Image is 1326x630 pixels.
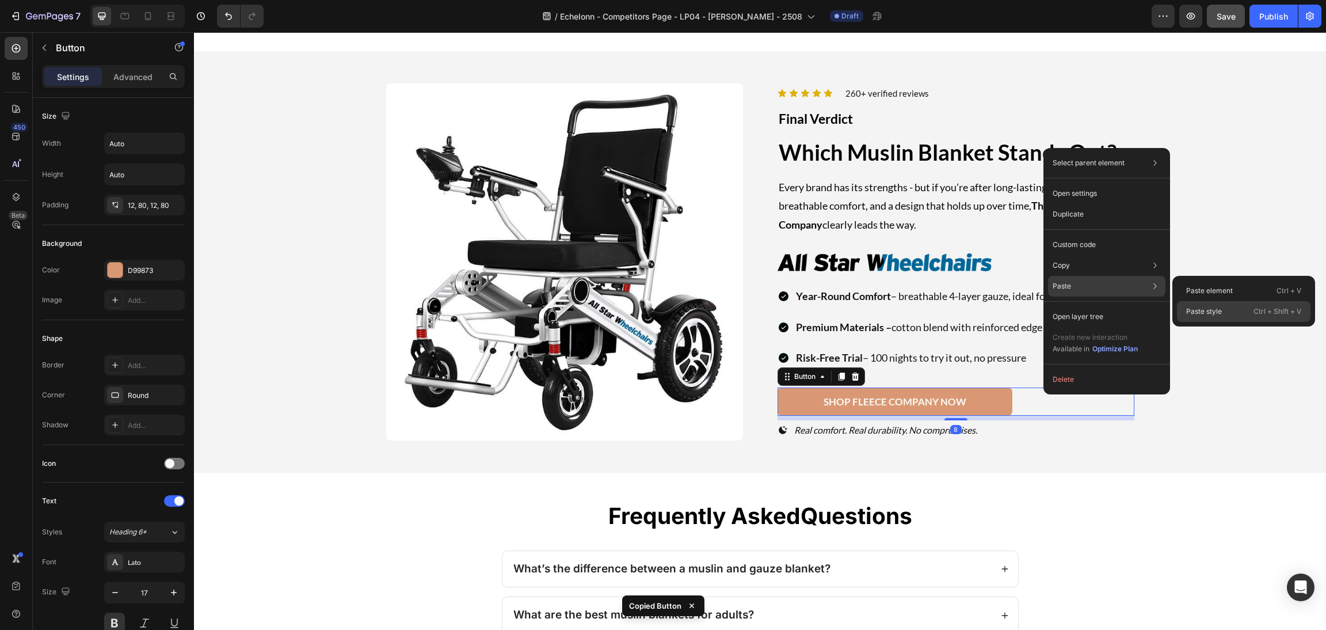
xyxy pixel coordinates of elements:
div: Text [42,496,56,506]
p: Ctrl + V [1277,285,1301,297]
div: Open Intercom Messenger [1287,574,1314,601]
button: Optimize Plan [1092,343,1138,355]
p: Ctrl + Shift + V [1253,306,1301,317]
button: Delete [1048,369,1165,390]
p: cotton blend with reinforced edge stitching [602,286,905,304]
div: Round [128,390,182,401]
div: Lato [128,557,182,568]
div: Shadow [42,420,68,430]
p: Copied Button [629,600,681,612]
div: Add... [128,295,182,306]
img: The Fleece Company [584,221,798,239]
div: Border [42,360,64,370]
div: Icon [42,458,56,469]
p: – 100 nights to try it out, no pressure [602,316,905,335]
h2: Which Muslin Blanket Stands Out? [584,105,940,135]
div: Width [42,138,61,149]
p: Select parent element [1053,158,1125,168]
h2: Frequently Asked [307,468,825,500]
p: shop fleece company now [630,362,772,377]
span: Heading 6* [109,527,147,537]
p: Real comfort. Real durability. No compromises. [600,390,783,407]
p: 260+ verified reviews [651,55,735,68]
input: Auto [105,164,184,185]
div: Button [598,339,624,350]
span: Questions [607,470,718,497]
p: Every brand has its strengths - but if you’re after long-lasting softness, breathable comfort, an... [585,146,939,202]
div: 450 [11,123,28,132]
div: Shape [42,333,63,344]
div: Image [42,295,62,305]
div: Background [42,238,82,249]
p: Open layer tree [1053,312,1103,322]
div: 12, 80, 12, 80 [128,200,182,211]
span: Echelonn - Competitors Page - LP04 - [PERSON_NAME] - 2508 [560,10,802,22]
button: 7 [5,5,86,28]
div: Size [42,109,73,124]
div: Corner [42,390,65,400]
p: Paste style [1186,306,1222,317]
p: – breathable 4-layer gauze, ideal for all seasons [602,255,905,273]
div: Height [42,169,63,180]
div: Undo/Redo [217,5,264,28]
div: Color [42,265,60,275]
span: Draft [841,11,859,21]
p: 7 [75,9,81,23]
a: shop fleece company now [584,355,818,384]
div: Font [42,557,56,567]
div: Publish [1259,10,1288,22]
iframe: Design area [194,32,1326,630]
span: Save [1217,12,1236,21]
div: Styles [42,527,62,537]
div: Optimize Plan [1092,344,1138,354]
span: Final Verdict [585,78,659,94]
button: Publish [1249,5,1298,28]
div: D99873 [128,265,182,276]
input: Auto [105,133,184,154]
p: Open settings [1053,188,1097,199]
div: Size [42,585,73,600]
p: Copy [1053,260,1070,271]
p: Create new interaction [1053,332,1138,343]
span: Available in [1053,344,1089,353]
button: Heading 6* [104,522,185,542]
span: / [555,10,558,22]
div: Padding [42,200,68,210]
strong: Year-Round Comfort [602,257,697,270]
strong: The Fleece Company [585,167,888,198]
p: What’s the difference between a muslin and gauze blanket? [319,530,637,544]
p: Custom code [1053,240,1096,250]
div: 8 [756,393,768,402]
div: Add... [128,360,182,371]
p: Paste [1053,281,1071,291]
p: Advanced [113,71,153,83]
p: Paste element [1186,286,1233,296]
p: What are the best muslin blankets for adults? [319,576,560,590]
p: Button [56,41,154,55]
strong: Premium Materials – [602,289,698,301]
div: Add... [128,420,182,431]
button: Save [1207,5,1245,28]
div: Beta [9,211,28,220]
p: Duplicate [1053,209,1084,219]
strong: Risk-Free Trial [602,319,669,332]
p: Settings [57,71,89,83]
